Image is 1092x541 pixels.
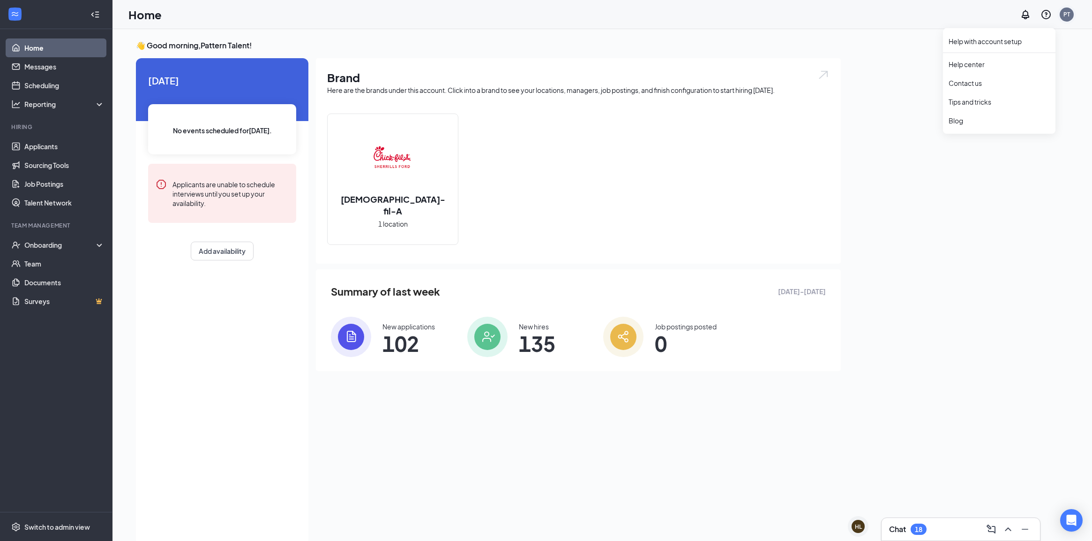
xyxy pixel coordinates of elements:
[173,125,272,136] span: No events scheduled for [DATE] .
[984,522,999,537] button: ComposeMessage
[519,322,555,331] div: New hires
[778,286,826,297] span: [DATE] - [DATE]
[24,76,105,95] a: Scheduling
[24,99,105,109] div: Reporting
[11,123,103,131] div: Hiring
[382,335,435,352] span: 102
[328,193,458,217] h2: [DEMOGRAPHIC_DATA]-fil-A
[24,522,90,532] div: Switch to admin view
[136,40,841,51] h3: 👋 Good morning, Pattern Talent !
[1060,509,1083,532] div: Open Intercom Messenger
[128,7,162,23] h1: Home
[327,69,830,85] h1: Brand
[519,335,555,352] span: 135
[949,97,1050,107] a: Tips and tricks
[363,130,423,190] img: Chick-fil-A
[949,37,1050,46] a: Help with account setup
[24,273,105,292] a: Documents
[11,522,21,532] svg: Settings
[24,137,105,156] a: Applicants
[11,240,21,250] svg: UserCheck
[10,9,20,19] svg: WorkstreamLogo
[24,57,105,76] a: Messages
[331,317,371,357] img: icon
[467,317,508,357] img: icon
[24,240,97,250] div: Onboarding
[1001,522,1016,537] button: ChevronUp
[382,322,435,331] div: New applications
[817,69,830,80] img: open.6027fd2a22e1237b5b06.svg
[24,292,105,311] a: SurveysCrown
[1063,10,1070,18] div: PT
[1020,9,1031,20] svg: Notifications
[1002,524,1014,535] svg: ChevronUp
[24,193,105,212] a: Talent Network
[24,38,105,57] a: Home
[24,254,105,273] a: Team
[603,317,643,357] img: icon
[855,523,862,531] div: HL
[949,60,1050,69] a: Help center
[156,179,167,190] svg: Error
[655,322,717,331] div: Job postings posted
[191,242,254,260] button: Add availability
[172,179,289,208] div: Applicants are unable to schedule interviews until you set up your availability.
[915,526,922,533] div: 18
[378,219,408,229] span: 1 location
[1040,9,1052,20] svg: QuestionInfo
[148,73,296,88] span: [DATE]
[11,99,21,109] svg: Analysis
[986,524,997,535] svg: ComposeMessage
[1019,524,1031,535] svg: Minimize
[1017,522,1032,537] button: Minimize
[24,175,105,193] a: Job Postings
[327,85,830,95] div: Here are the brands under this account. Click into a brand to see your locations, managers, job p...
[90,10,100,19] svg: Collapse
[24,156,105,175] a: Sourcing Tools
[11,221,103,229] div: Team Management
[889,524,906,534] h3: Chat
[331,283,440,300] span: Summary of last week
[655,335,717,352] span: 0
[949,116,1050,125] a: Blog
[949,78,1050,88] div: Contact us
